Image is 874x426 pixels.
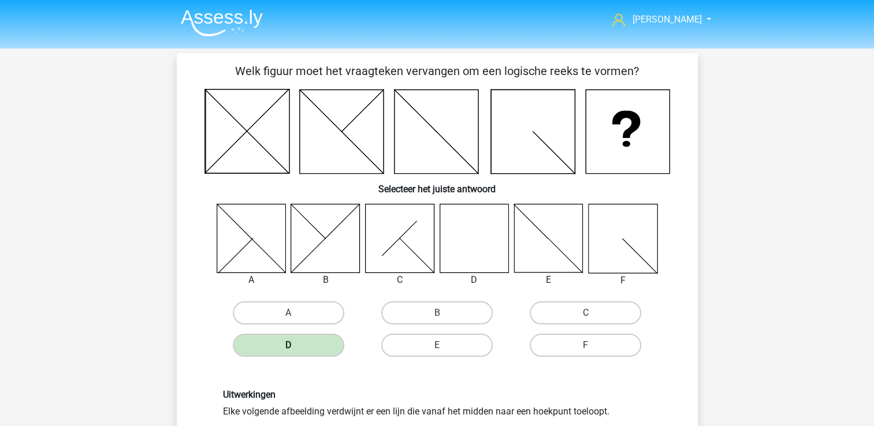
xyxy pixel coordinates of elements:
[181,9,263,36] img: Assessly
[195,62,679,80] p: Welk figuur moet het vraagteken vervangen om een logische reeks te vormen?
[381,301,493,324] label: B
[356,273,444,287] div: C
[608,13,702,27] a: [PERSON_NAME]
[233,334,344,357] label: D
[632,14,701,25] span: [PERSON_NAME]
[195,174,679,195] h6: Selecteer het juiste antwoord
[223,389,652,400] h6: Uitwerkingen
[530,301,641,324] label: C
[233,301,344,324] label: A
[282,273,369,287] div: B
[505,273,592,287] div: E
[208,273,295,287] div: A
[381,334,493,357] label: E
[579,274,667,287] div: F
[431,273,518,287] div: D
[530,334,641,357] label: F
